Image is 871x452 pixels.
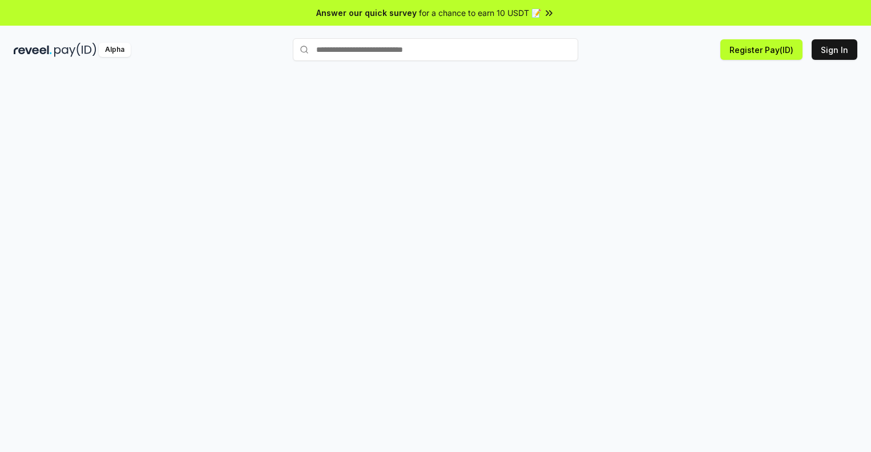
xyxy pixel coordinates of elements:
[14,43,52,57] img: reveel_dark
[812,39,857,60] button: Sign In
[54,43,96,57] img: pay_id
[99,43,131,57] div: Alpha
[316,7,417,19] span: Answer our quick survey
[419,7,541,19] span: for a chance to earn 10 USDT 📝
[720,39,803,60] button: Register Pay(ID)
